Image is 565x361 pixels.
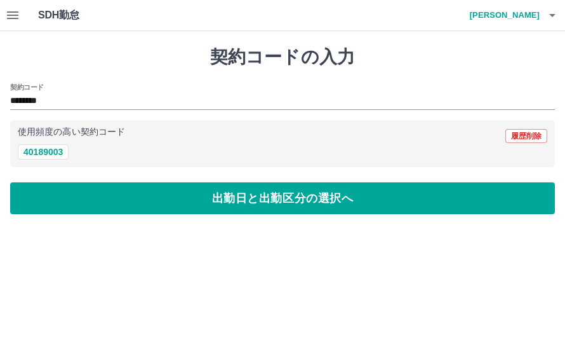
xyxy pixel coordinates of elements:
button: 出勤日と出勤区分の選択へ [10,182,555,214]
button: 40189003 [18,144,69,160]
p: 使用頻度の高い契約コード [18,128,125,137]
button: 履歴削除 [505,129,547,143]
h1: 契約コードの入力 [10,46,555,68]
h2: 契約コード [10,82,44,92]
